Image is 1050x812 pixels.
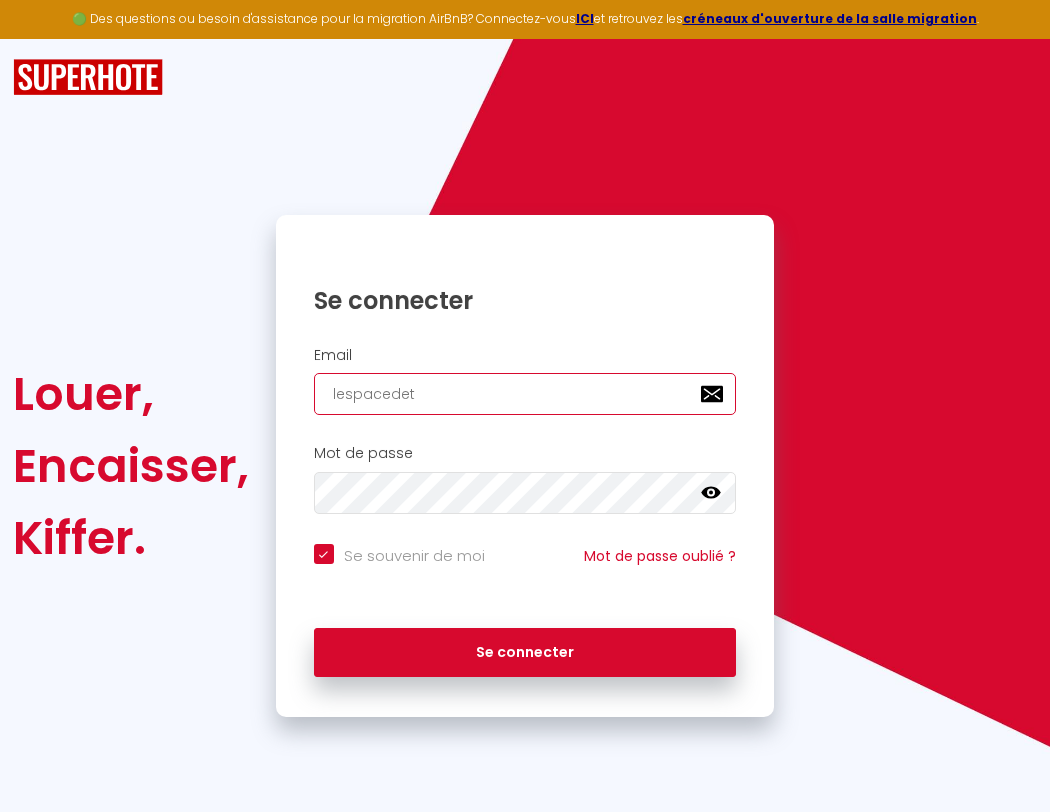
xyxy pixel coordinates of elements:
[16,8,76,68] button: Ouvrir le widget de chat LiveChat
[314,373,737,415] input: Ton Email
[13,430,249,502] div: Encaisser,
[683,10,977,27] a: créneaux d'ouverture de la salle migration
[314,445,737,462] h2: Mot de passe
[13,59,163,96] img: SuperHote logo
[314,347,737,364] h2: Email
[314,285,737,316] h1: Se connecter
[576,10,594,27] a: ICI
[13,502,249,574] div: Kiffer.
[13,358,249,430] div: Louer,
[584,546,736,566] a: Mot de passe oublié ?
[314,628,737,678] button: Se connecter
